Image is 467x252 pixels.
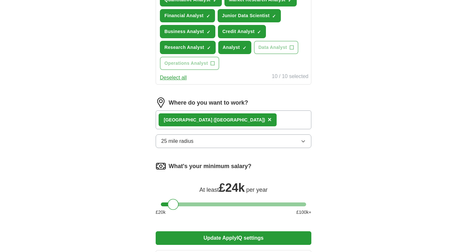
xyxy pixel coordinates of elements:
[161,137,194,145] span: 25 mile radius
[164,44,204,51] span: Research Analyst
[254,41,299,54] button: Data Analyst
[169,162,251,171] label: What's your minimum salary?
[222,28,255,35] span: Credit Analyst
[169,98,248,107] label: Where do you want to work?
[199,187,219,193] span: At least
[164,117,212,122] strong: [GEOGRAPHIC_DATA]
[207,29,210,35] span: ✓
[222,12,270,19] span: Junior Data Scientist
[218,25,266,38] button: Credit Analyst✓
[272,14,276,19] span: ✓
[160,57,219,70] button: Operations Analyst
[206,14,210,19] span: ✓
[268,116,271,123] span: ×
[160,25,215,38] button: Business Analyst✓
[164,12,204,19] span: Financial Analyst
[213,117,265,122] span: ([GEOGRAPHIC_DATA])
[257,29,261,35] span: ✓
[160,74,187,82] button: Deselect all
[218,41,251,54] button: Analyst✓
[156,134,311,148] button: 25 mile radius
[156,209,165,216] span: £ 20 k
[272,73,308,82] div: 10 / 10 selected
[243,45,246,51] span: ✓
[156,231,311,245] button: Update ApplyIQ settings
[268,115,271,125] button: ×
[207,45,211,51] span: ✓
[156,161,166,171] img: salary.png
[164,60,208,67] span: Operations Analyst
[160,9,215,22] button: Financial Analyst✓
[160,41,216,54] button: Research Analyst✓
[258,44,287,51] span: Data Analyst
[246,187,268,193] span: per year
[164,28,204,35] span: Business Analyst
[156,97,166,108] img: location.png
[296,209,311,216] span: £ 100 k+
[223,44,240,51] span: Analyst
[218,9,281,22] button: Junior Data Scientist✓
[219,181,245,194] span: £ 24k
